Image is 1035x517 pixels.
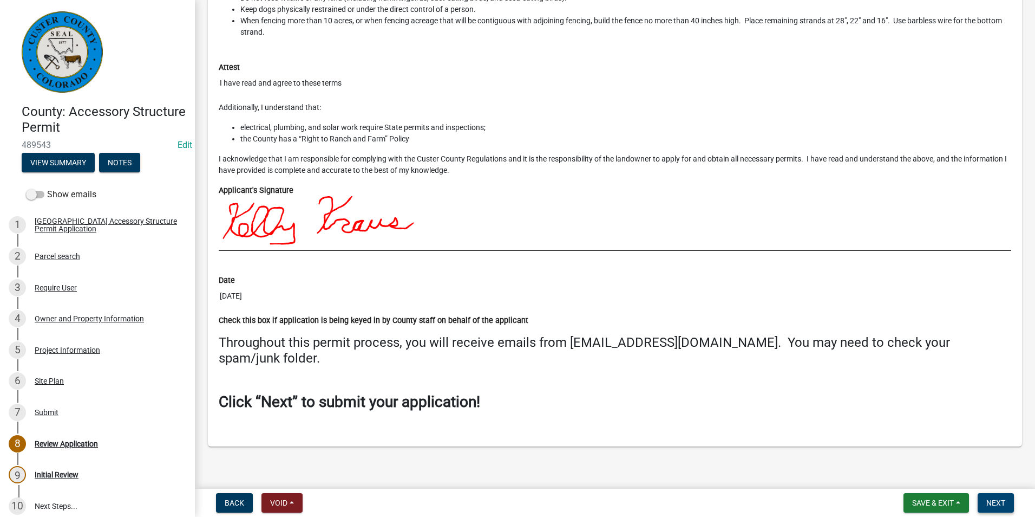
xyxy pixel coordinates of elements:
[219,196,536,250] img: 8oVrmHAAAABklEQVQDAJ7gHfVwpEfWAAAAAElFTkSuQmCC
[9,466,26,483] div: 9
[240,15,1011,38] li: When fencing more than 10 acres, or when fencing acreage that will be contiguous with adjoining f...
[35,377,64,385] div: Site Plan
[22,140,173,150] span: 489543
[35,440,98,448] div: Review Application
[35,253,80,260] div: Parcel search
[240,4,1011,15] li: Keep dogs physically restrained or under the direct control of a person.
[270,499,287,507] span: Void
[240,122,1011,133] li: electrical, plumbing, and solar work require State permits and inspections;
[219,64,240,72] label: Attest
[240,133,1011,145] li: the County has a “Right to Ranch and Farm” Policy
[219,102,1011,113] p: Additionally, I understand that:
[219,317,528,325] label: Check this box if application is being keyed in by County staff on behalf of the applicant
[99,153,140,172] button: Notes
[978,493,1014,513] button: Next
[35,409,58,416] div: Submit
[35,315,144,322] div: Owner and Property Information
[22,11,103,93] img: Custer County, Colorado
[9,248,26,265] div: 2
[9,341,26,359] div: 5
[9,435,26,453] div: 8
[9,279,26,296] div: 3
[35,471,78,479] div: Initial Review
[9,310,26,327] div: 4
[219,187,293,195] label: Applicant's Signature
[219,277,235,285] label: Date
[22,153,95,172] button: View Summary
[178,140,192,150] wm-modal-confirm: Edit Application Number
[22,159,95,167] wm-modal-confirm: Summary
[912,499,954,507] span: Save & Exit
[9,372,26,390] div: 6
[219,335,1011,366] h4: Throughout this permit process, you will receive emails from [EMAIL_ADDRESS][DOMAIN_NAME]. You ma...
[986,499,1005,507] span: Next
[9,497,26,515] div: 10
[35,284,77,292] div: Require User
[9,216,26,234] div: 1
[99,159,140,167] wm-modal-confirm: Notes
[35,346,100,354] div: Project Information
[216,493,253,513] button: Back
[26,188,96,201] label: Show emails
[22,104,186,135] h4: County: Accessory Structure Permit
[35,217,178,232] div: [GEOGRAPHIC_DATA] Accessory Structure Permit Application
[903,493,969,513] button: Save & Exit
[9,404,26,421] div: 7
[261,493,303,513] button: Void
[219,393,480,411] strong: Click “Next” to submit your application!
[219,153,1011,176] p: I acknowledge that I am responsible for complying with the Custer County Regulations and it is th...
[225,499,244,507] span: Back
[178,140,192,150] a: Edit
